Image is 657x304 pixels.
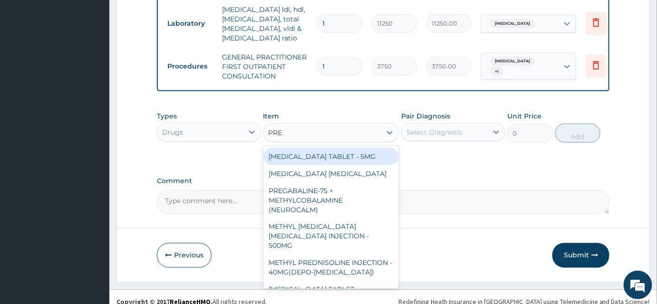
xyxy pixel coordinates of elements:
[156,5,179,28] div: Minimize live chat window
[263,148,399,165] div: [MEDICAL_DATA] TABLET - 5MG
[401,111,450,121] label: Pair Diagnosis
[263,165,399,182] div: [MEDICAL_DATA] [MEDICAL_DATA]
[162,127,183,137] div: Drugs
[5,203,181,236] textarea: Type your message and hit 'Enter'
[217,48,312,86] td: GENERAL PRACTITIONER FIRST OUTPATIENT CONSULTATION
[157,177,609,185] label: Comment
[555,124,600,143] button: Add
[406,127,462,137] div: Select Diagnosis
[490,57,535,66] span: [MEDICAL_DATA]
[49,53,160,66] div: Chat with us now
[490,19,535,29] span: [MEDICAL_DATA]
[18,48,39,71] img: d_794563401_company_1708531726252_794563401
[157,243,212,268] button: Previous
[163,58,217,75] td: Procedures
[263,255,399,281] div: METHYL PREDNISOLINE INJECTION - 40MG(DEPO-[MEDICAL_DATA])
[508,111,542,121] label: Unit Price
[157,112,177,120] label: Types
[263,111,280,121] label: Item
[263,182,399,218] div: PREGABALINE-75 + METHYLCOBALAMINE (NEUROCALM)
[490,67,503,77] span: + 1
[263,218,399,255] div: METHYL [MEDICAL_DATA] [MEDICAL_DATA] INJECTION - 500MG
[163,15,217,32] td: Laboratory
[55,91,131,187] span: We're online!
[552,243,609,268] button: Submit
